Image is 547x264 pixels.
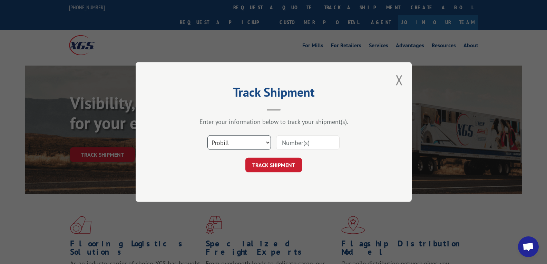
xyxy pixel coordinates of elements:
[170,118,377,126] div: Enter your information below to track your shipment(s).
[518,236,539,257] div: Open chat
[276,135,340,150] input: Number(s)
[395,71,403,89] button: Close modal
[245,158,302,172] button: TRACK SHIPMENT
[170,87,377,100] h2: Track Shipment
